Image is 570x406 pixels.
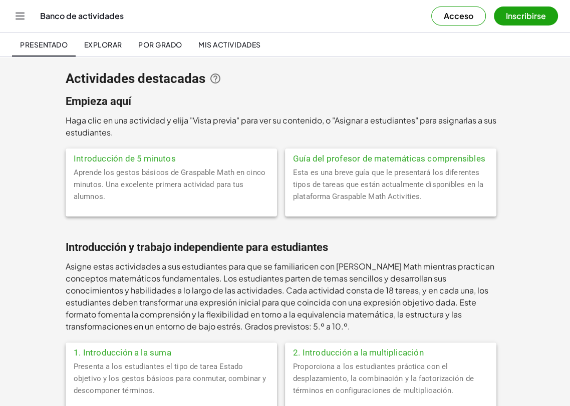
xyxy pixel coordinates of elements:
font: Esta es una breve guía que le presentará los diferentes tipos de tareas que están actualmente dis... [293,168,483,201]
font: Introducción de 5 minutos [74,153,176,163]
button: Cambiar navegación [12,8,28,24]
font: Proporciona a los estudiantes práctica con el desplazamiento, la combinación y la factorización d... [293,362,474,395]
font: Por grado [138,40,182,49]
font: 2. Introducción a la multiplicación [293,347,424,357]
font: Inscribirse [506,10,546,21]
font: Guía del profesor de matemáticas comprensibles [293,153,485,163]
font: Presentado [20,40,68,49]
font: Actividades destacadas [66,71,205,86]
font: Mis actividades [198,40,260,49]
font: Acceso [444,10,473,21]
button: Inscribirse [494,6,558,25]
font: Asigne estas actividades a sus estudiantes para que se familiaricen con [PERSON_NAME] Math mientr... [66,261,494,331]
font: Presenta a los estudiantes el tipo de tarea Estado objetivo y los gestos básicos para conmutar, c... [74,362,266,395]
font: Haga clic en una actividad y elija "Vista previa" para ver su contenido, o "Asignar a estudiantes... [66,115,496,137]
font: Empieza aquí [66,95,131,107]
font: 1. Introducción a la suma [74,347,171,357]
button: Acceso [431,6,486,25]
font: Introducción y trabajo independiente para estudiantes [66,241,328,253]
font: Explorar [84,40,122,49]
font: Aprende los gestos básicos de Graspable Math en cinco minutos. Una excelente primera actividad pa... [74,168,265,201]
